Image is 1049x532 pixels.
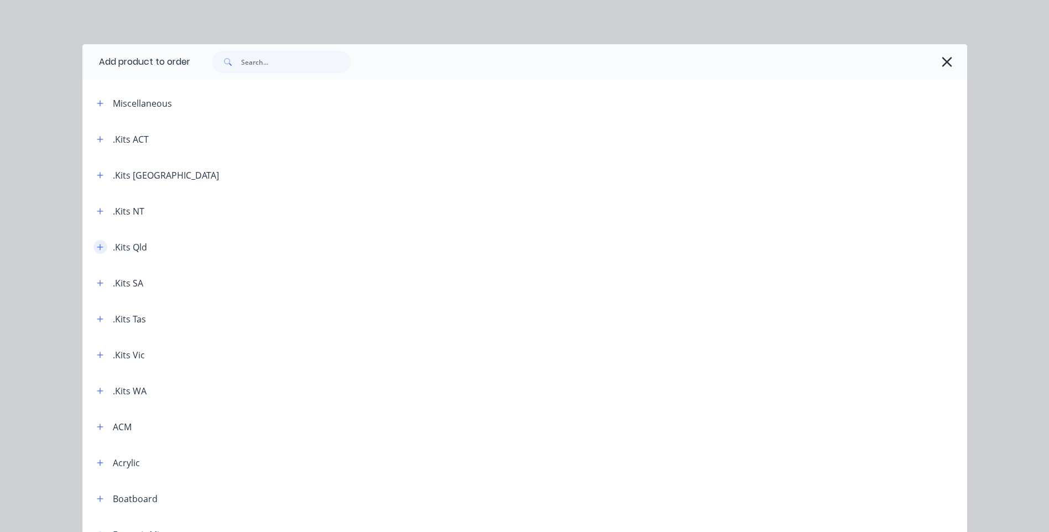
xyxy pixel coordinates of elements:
div: .Kits SA [113,277,143,290]
div: .Kits NT [113,205,144,218]
div: .Kits Qld [113,241,147,254]
div: Add product to order [82,44,190,80]
div: .Kits [GEOGRAPHIC_DATA] [113,169,219,182]
div: ACM [113,420,132,434]
div: .Kits Tas [113,312,146,326]
div: Boatboard [113,492,158,505]
div: .Kits ACT [113,133,149,146]
div: .Kits Vic [113,348,145,362]
div: Acrylic [113,456,140,470]
input: Search... [241,51,351,73]
div: Miscellaneous [113,97,172,110]
div: .Kits WA [113,384,147,398]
